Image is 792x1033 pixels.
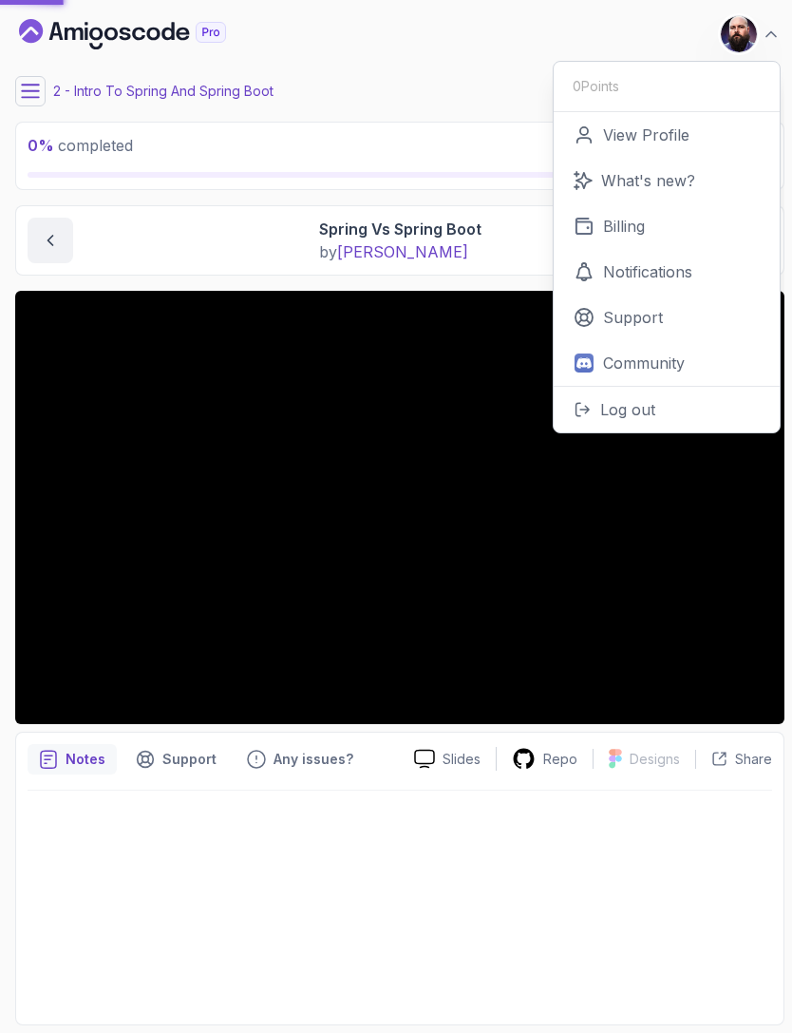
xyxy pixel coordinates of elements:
[273,750,353,769] p: Any issues?
[573,77,619,96] p: 0 Points
[554,295,780,340] a: Support
[554,386,780,432] button: Log out
[28,136,54,155] span: 0 %
[554,203,780,249] a: Billing
[601,169,695,192] p: What's new?
[66,750,105,769] p: Notes
[443,750,481,769] p: Slides
[554,340,780,386] a: Community
[554,158,780,203] a: What's new?
[603,215,645,238] p: Billing
[28,136,133,155] span: completed
[319,218,481,240] p: Spring Vs Spring Boot
[319,240,481,263] p: by
[695,750,772,769] button: Share
[735,750,772,769] p: Share
[600,398,655,421] p: Log out
[603,124,689,146] p: View Profile
[721,16,757,52] img: user profile image
[603,352,685,374] p: Community
[124,744,228,775] button: Support button
[630,750,680,769] p: Designs
[19,19,270,49] a: Dashboard
[53,82,273,101] p: 2 - Intro To Spring And Spring Boot
[337,242,468,261] span: [PERSON_NAME]
[399,749,496,769] a: Slides
[28,744,117,775] button: notes button
[720,15,781,53] button: user profile image
[543,750,577,769] p: Repo
[554,112,780,158] a: View Profile
[15,291,784,724] iframe: 1 - Spring vs Spring Boot
[603,306,663,329] p: Support
[554,249,780,295] a: Notifications
[497,747,593,771] a: Repo
[162,750,217,769] p: Support
[28,218,73,263] button: previous content
[603,260,692,283] p: Notifications
[236,744,365,775] button: Feedback button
